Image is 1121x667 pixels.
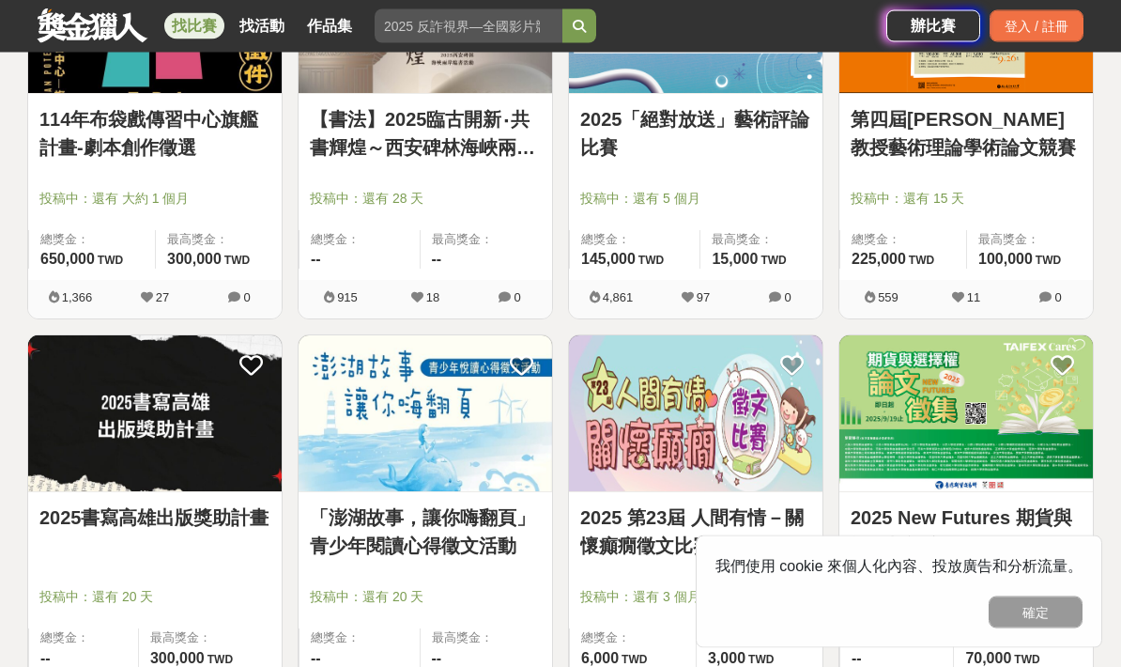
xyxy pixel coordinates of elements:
a: 2025書寫高雄出版獎助計畫 [39,504,270,533]
a: 辦比賽 [886,10,980,42]
a: 「澎湖故事，讓你嗨翻頁」青少年閱讀心得徵文活動 [310,504,541,561]
img: Cover Image [569,336,822,493]
a: Cover Image [839,336,1093,494]
a: 2025「絕對放送」藝術評論比賽 [580,106,811,163]
a: 找活動 [232,13,292,39]
span: -- [432,252,442,268]
span: TWD [207,654,233,667]
span: 總獎金： [581,231,688,250]
span: 總獎金： [311,231,408,250]
span: 300,000 [167,252,222,268]
span: 1,366 [62,291,93,305]
span: TWD [622,654,647,667]
img: Cover Image [839,336,1093,493]
span: TWD [1036,255,1061,268]
a: 2025 第23屆 人間有情－關懷癲癇徵文比賽 [580,504,811,561]
div: 登入 / 註冊 [990,10,1083,42]
span: TWD [748,654,774,667]
span: 4,861 [603,291,634,305]
span: 0 [784,291,791,305]
span: 18 [426,291,439,305]
span: 最高獎金： [167,231,270,250]
span: 最高獎金： [150,629,270,648]
span: 投稿中：還有 20 天 [39,588,270,608]
span: 投稿中：還有 大約 1 個月 [39,190,270,209]
span: 最高獎金： [978,231,1082,250]
input: 2025 反詐視界—全國影片競賽 [375,9,562,43]
span: TWD [1014,654,1039,667]
span: 6,000 [581,651,619,667]
span: 我們使用 cookie 來個人化內容、投放廣告和分析流量。 [715,558,1083,574]
span: 70,000 [965,651,1011,667]
span: -- [852,651,862,667]
span: 總獎金： [40,231,144,250]
a: Cover Image [28,336,282,494]
span: 0 [514,291,520,305]
button: 確定 [989,597,1083,628]
a: 找比賽 [164,13,224,39]
span: 投稿中：還有 15 天 [851,190,1082,209]
span: 27 [156,291,169,305]
span: 915 [337,291,358,305]
a: 作品集 [299,13,360,39]
span: TWD [638,255,664,268]
span: 559 [878,291,898,305]
span: TWD [98,255,123,268]
a: Cover Image [299,336,552,494]
span: 投稿中：還有 20 天 [310,588,541,608]
span: 650,000 [40,252,95,268]
span: 0 [243,291,250,305]
span: 最高獎金： [712,231,811,250]
span: 97 [697,291,710,305]
a: 114年布袋戲傳習中心旗艦計畫-劇本創作徵選 [39,106,270,163]
span: 15,000 [712,252,758,268]
span: 總獎金： [40,629,127,648]
span: 最高獎金： [432,629,542,648]
a: 2025 New Futures 期貨與選擇權論文徵集 [851,504,1082,561]
span: TWD [224,255,250,268]
span: 300,000 [150,651,205,667]
span: 最高獎金： [432,231,542,250]
span: TWD [909,255,934,268]
a: 第四屆[PERSON_NAME]教授藝術理論學術論文競賽 [851,106,1082,163]
span: -- [40,651,51,667]
a: 【書法】2025臨古開新‧共書輝煌～西安碑林海峽兩岸臨書徵件活動 [310,106,541,163]
span: 總獎金： [581,629,684,648]
span: 投稿中：還有 5 個月 [580,190,811,209]
span: 145,000 [581,252,636,268]
span: 100,000 [978,252,1033,268]
span: 3,000 [708,651,745,667]
span: 總獎金： [852,231,955,250]
img: Cover Image [28,336,282,493]
span: -- [432,651,442,667]
span: -- [311,252,321,268]
span: 總獎金： [311,629,408,648]
span: 225,000 [852,252,906,268]
span: -- [311,651,321,667]
a: Cover Image [569,336,822,494]
span: TWD [760,255,786,268]
span: 投稿中：還有 28 天 [310,190,541,209]
span: 11 [967,291,980,305]
span: 投稿中：還有 3 個月 [580,588,811,608]
span: 0 [1054,291,1061,305]
img: Cover Image [299,336,552,493]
